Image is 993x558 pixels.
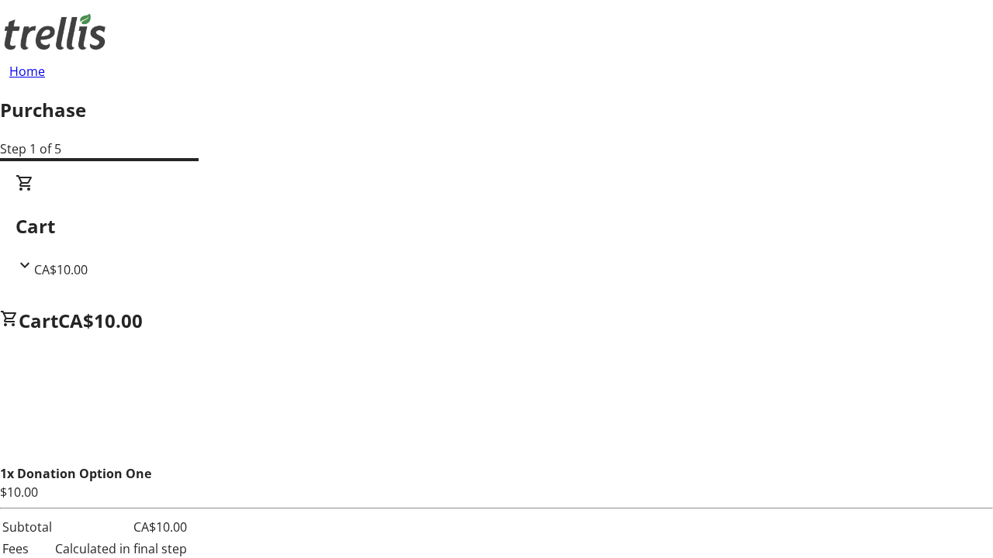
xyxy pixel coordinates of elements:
[16,174,977,279] div: CartCA$10.00
[54,517,188,537] td: CA$10.00
[16,212,977,240] h2: Cart
[58,308,143,333] span: CA$10.00
[34,261,88,278] span: CA$10.00
[19,308,58,333] span: Cart
[2,517,53,537] td: Subtotal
